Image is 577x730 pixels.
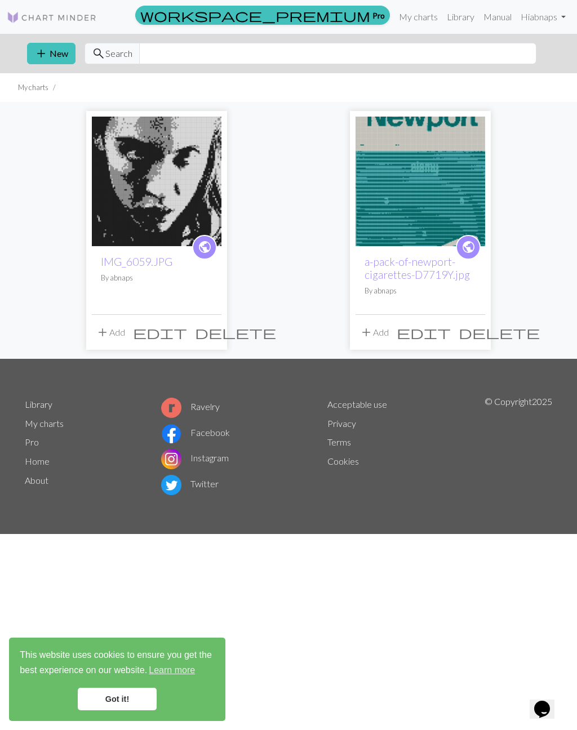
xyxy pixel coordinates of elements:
button: Add [356,322,393,343]
a: Hiabnaps [516,6,570,28]
span: edit [397,324,451,340]
a: public [192,235,217,260]
a: Library [442,6,479,28]
a: IMG_6059.JPG [92,175,221,185]
a: a-pack-of-newport-cigarettes-D7719Y.jpg [356,175,485,185]
img: Instagram logo [161,449,181,469]
span: public [461,238,476,256]
button: Add [92,322,129,343]
div: cookieconsent [9,638,225,721]
span: delete [195,324,276,340]
i: public [198,236,212,259]
a: Instagram [161,452,229,463]
a: Home [25,456,50,466]
button: New [27,43,76,64]
img: Ravelry logo [161,398,181,418]
a: Pro [25,437,39,447]
button: Delete [455,322,544,343]
p: By abnaps [365,286,476,296]
i: Edit [133,326,187,339]
img: Facebook logo [161,424,181,444]
i: Edit [397,326,451,339]
img: Logo [7,11,97,24]
a: Facebook [161,427,230,438]
img: a-pack-of-newport-cigarettes-D7719Y.jpg [356,117,485,246]
span: delete [459,324,540,340]
a: My charts [25,418,64,429]
a: public [456,235,481,260]
a: Library [25,399,52,409]
a: Twitter [161,478,219,489]
i: public [461,236,476,259]
button: Edit [393,322,455,343]
a: IMG_6059.JPG [101,255,172,268]
a: Manual [479,6,516,28]
a: Pro [135,6,390,25]
span: add [34,46,48,61]
span: search [92,46,105,61]
a: learn more about cookies [147,662,197,679]
a: My charts [394,6,442,28]
img: IMG_6059.JPG [92,117,221,246]
span: This website uses cookies to ensure you get the best experience on our website. [20,648,215,679]
button: Delete [191,322,280,343]
span: edit [133,324,187,340]
a: Cookies [327,456,359,466]
span: public [198,238,212,256]
p: © Copyright 2025 [485,395,552,497]
button: Edit [129,322,191,343]
span: add [96,324,109,340]
a: Ravelry [161,401,220,412]
img: Twitter logo [161,475,181,495]
span: add [359,324,373,340]
a: Acceptable use [327,399,387,409]
span: Search [105,47,132,60]
p: By abnaps [101,273,212,283]
iframe: chat widget [530,685,566,719]
a: a-pack-of-newport-cigarettes-D7719Y.jpg [365,255,470,281]
a: Terms [327,437,351,447]
a: Privacy [327,418,356,429]
a: dismiss cookie message [78,688,157,710]
a: About [25,475,48,486]
span: workspace_premium [140,7,370,23]
li: My charts [18,82,48,93]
